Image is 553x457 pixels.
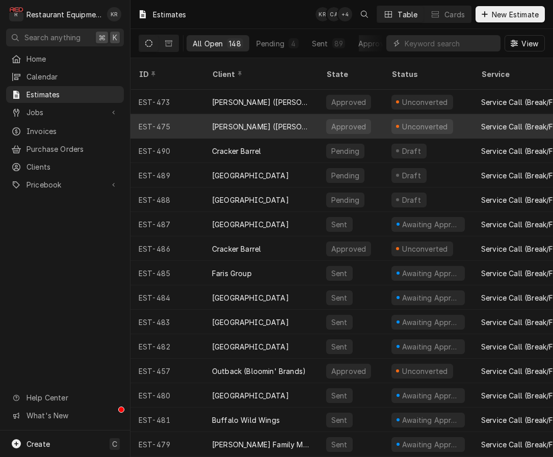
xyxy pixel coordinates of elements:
[401,415,461,425] div: Awaiting Approval
[330,292,349,303] div: Sent
[130,114,204,139] div: EST-475
[130,408,204,432] div: EST-481
[330,390,349,401] div: Sent
[401,170,423,181] div: Draft
[27,392,118,403] span: Help Center
[9,7,23,21] div: R
[401,390,461,401] div: Awaiting Approval
[212,244,261,254] div: Cracker Barrel
[130,212,204,236] div: EST-487
[212,317,289,328] div: [GEOGRAPHIC_DATA]
[130,139,204,163] div: EST-490
[212,170,289,181] div: [GEOGRAPHIC_DATA]
[330,317,349,328] div: Sent
[401,244,449,254] div: Unconverted
[401,317,461,328] div: Awaiting Approval
[334,38,343,49] div: 89
[27,89,119,100] span: Estimates
[401,121,449,132] div: Unconverted
[391,69,463,79] div: Status
[505,35,545,51] button: View
[6,407,124,424] a: Go to What's New
[330,244,367,254] div: Approved
[330,439,349,450] div: Sent
[6,86,124,103] a: Estimates
[212,341,289,352] div: [GEOGRAPHIC_DATA]
[212,292,289,303] div: [GEOGRAPHIC_DATA]
[130,187,204,212] div: EST-488
[27,410,118,421] span: What's New
[330,341,349,352] div: Sent
[330,170,360,181] div: Pending
[358,38,393,49] div: Approved
[330,97,367,107] div: Approved
[6,50,124,67] a: Home
[326,69,375,79] div: State
[130,261,204,285] div: EST-485
[27,71,119,82] span: Calendar
[193,38,223,49] div: All Open
[130,359,204,383] div: EST-457
[27,179,103,190] span: Pricebook
[27,162,119,172] span: Clients
[139,69,194,79] div: ID
[212,268,252,279] div: Faris Group
[27,107,103,118] span: Jobs
[27,440,50,448] span: Create
[9,7,23,21] div: Restaurant Equipment Diagnostics's Avatar
[401,292,461,303] div: Awaiting Approval
[405,35,495,51] input: Keyword search
[212,390,289,401] div: [GEOGRAPHIC_DATA]
[212,69,308,79] div: Client
[401,97,449,107] div: Unconverted
[338,7,352,21] div: + 4
[401,146,423,156] div: Draft
[98,32,106,43] span: ⌘
[6,158,124,175] a: Clients
[212,415,280,425] div: Buffalo Wild Wings
[229,38,241,49] div: 148
[490,9,541,20] span: New Estimate
[212,366,306,377] div: Outback (Bloomin' Brands)
[212,97,310,107] div: [PERSON_NAME] ([PERSON_NAME])
[130,334,204,359] div: EST-482
[113,32,117,43] span: K
[519,38,540,49] span: View
[476,6,545,22] button: New Estimate
[338,7,352,21] div: 's Avatar
[330,366,367,377] div: Approved
[212,146,261,156] div: Cracker Barrel
[130,236,204,261] div: EST-486
[212,439,310,450] div: [PERSON_NAME] Family Market
[291,38,297,49] div: 4
[330,219,349,230] div: Sent
[107,7,121,21] div: Kelli Robinette's Avatar
[356,6,373,22] button: Open search
[212,195,289,205] div: [GEOGRAPHIC_DATA]
[27,53,119,64] span: Home
[401,219,461,230] div: Awaiting Approval
[330,146,360,156] div: Pending
[24,32,81,43] span: Search anything
[312,38,328,49] div: Sent
[315,7,330,21] div: Kelli Robinette's Avatar
[107,7,121,21] div: KR
[401,439,461,450] div: Awaiting Approval
[6,141,124,157] a: Purchase Orders
[401,341,461,352] div: Awaiting Approval
[27,9,101,20] div: Restaurant Equipment Diagnostics
[330,268,349,279] div: Sent
[401,268,461,279] div: Awaiting Approval
[6,104,124,121] a: Go to Jobs
[330,415,349,425] div: Sent
[212,219,289,230] div: [GEOGRAPHIC_DATA]
[327,7,341,21] div: CA
[6,389,124,406] a: Go to Help Center
[315,7,330,21] div: KR
[130,310,204,334] div: EST-483
[398,9,417,20] div: Table
[130,90,204,114] div: EST-473
[256,38,284,49] div: Pending
[130,383,204,408] div: EST-480
[401,366,449,377] div: Unconverted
